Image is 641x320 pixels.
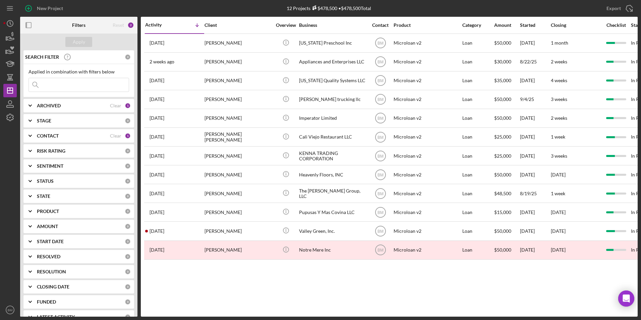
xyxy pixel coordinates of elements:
b: ARCHIVED [37,103,61,108]
div: [PERSON_NAME] [205,53,272,71]
text: BM [377,97,384,102]
div: Loan [462,184,493,202]
div: 12 Projects • $478,500 Total [287,5,371,11]
div: Loan [462,222,493,240]
div: Client [205,22,272,28]
span: $50,000 [494,115,511,121]
text: BM [377,135,384,140]
div: Cali Viejo Restaurant LLC [299,128,366,146]
b: AMOUNT [37,224,58,229]
div: Microloan v2 [394,34,461,52]
time: 1 month [551,40,568,46]
div: [PERSON_NAME] [205,147,272,165]
button: Apply [65,37,92,47]
text: BM [377,191,384,196]
div: Clear [110,103,121,108]
div: 0 [125,284,131,290]
time: 2 weeks [551,59,567,64]
div: 0 [125,314,131,320]
span: $48,500 [494,191,511,196]
time: [DATE] [551,172,566,177]
div: Loan [462,166,493,183]
text: BM [377,154,384,158]
time: 1 week [551,191,565,196]
div: [PERSON_NAME] [205,34,272,52]
text: BM [377,248,384,253]
div: 8/19/25 [520,184,550,202]
time: 2025-08-14 02:00 [150,228,164,234]
div: [DATE] [520,109,550,127]
div: Closing [551,22,601,28]
time: 2025-08-26 20:34 [150,191,164,196]
b: RESOLVED [37,254,60,259]
div: Appliances and Enterprises LLC [299,53,366,71]
div: 0 [125,208,131,214]
time: 3 weeks [551,96,567,102]
div: New Project [37,2,63,15]
div: Category [462,22,493,28]
time: 2025-08-28 02:10 [150,172,164,177]
time: 2025-09-03 00:58 [150,134,164,140]
text: BM [377,60,384,64]
div: 1 [125,103,131,109]
div: Checklist [602,22,630,28]
b: START DATE [37,239,64,244]
button: Export [600,2,638,15]
span: $30,000 [494,59,511,64]
div: [US_STATE] Preschool Inc [299,34,366,52]
span: $25,000 [494,134,511,140]
div: Contact [368,22,393,28]
div: 9/4/25 [520,91,550,108]
div: [PERSON_NAME] [205,91,272,108]
time: 2025-09-02 20:27 [150,153,164,159]
b: STATUS [37,178,54,184]
div: Microloan v2 [394,241,461,259]
div: Microloan v2 [394,72,461,90]
div: Microloan v2 [394,128,461,146]
text: BM [8,308,12,312]
time: 1 week [551,134,565,140]
b: CONTACT [37,133,59,139]
div: 0 [125,163,131,169]
time: 2025-08-19 18:11 [150,210,164,215]
div: Microloan v2 [394,222,461,240]
text: BM [377,78,384,83]
div: Loan [462,34,493,52]
div: 0 [125,148,131,154]
div: [PERSON_NAME] [205,184,272,202]
div: Apply [73,37,85,47]
div: Business [299,22,366,28]
div: Product [394,22,461,28]
span: $50,000 [494,40,511,46]
div: [DATE] [520,203,550,221]
time: [DATE] [551,247,566,253]
time: 2025-09-16 20:51 [150,40,164,46]
div: Started [520,22,550,28]
div: [US_STATE] Quality Systems LLC [299,72,366,90]
b: SEARCH FILTER [25,54,59,60]
div: [DATE] [520,147,550,165]
div: 0 [125,269,131,275]
div: 0 [125,193,131,199]
time: 2025-09-10 17:39 [150,59,174,64]
b: FUNDED [37,299,56,305]
div: Loan [462,147,493,165]
div: [DATE] [520,128,550,146]
b: CLOSING DATE [37,284,69,289]
div: Microloan v2 [394,147,461,165]
time: 2025-09-05 02:58 [150,115,164,121]
div: 0 [125,118,131,124]
b: RESOLUTION [37,269,66,274]
div: Microloan v2 [394,91,461,108]
div: Loan [462,203,493,221]
time: [DATE] [551,228,566,234]
div: Loan [462,128,493,146]
button: New Project [20,2,70,15]
div: Microloan v2 [394,184,461,202]
div: Imperator Limited [299,109,366,127]
time: 2025-09-07 01:28 [150,78,164,83]
span: $50,000 [494,172,511,177]
div: [PERSON_NAME] [205,203,272,221]
text: BM [377,210,384,215]
div: $478,500 [310,5,337,11]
